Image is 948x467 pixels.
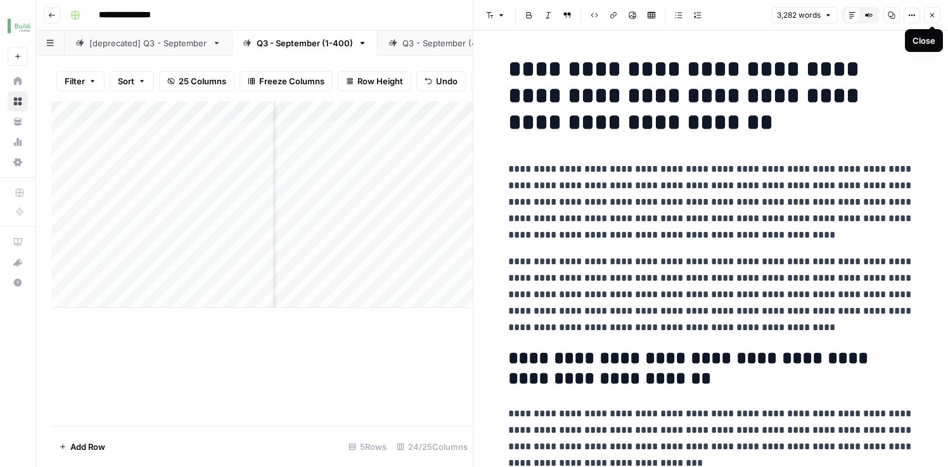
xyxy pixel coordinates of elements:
button: Workspace: Buildium [8,10,28,42]
a: Q3 - September (400+) [378,30,522,56]
a: Usage [8,132,28,152]
div: What's new? [8,253,27,272]
span: Undo [436,75,458,87]
a: Browse [8,91,28,112]
button: Filter [56,71,105,91]
a: AirOps Academy [8,232,28,252]
button: 3,282 words [771,7,838,23]
button: Help + Support [8,272,28,293]
span: Row Height [357,75,403,87]
div: [deprecated] Q3 - September [89,37,207,49]
a: Home [8,71,28,91]
div: 5 Rows [343,437,392,457]
div: Q3 - September (1-400) [257,37,353,49]
button: Row Height [338,71,411,91]
span: Filter [65,75,85,87]
img: Buildium Logo [8,15,30,37]
span: Freeze Columns [259,75,324,87]
a: Q3 - September (1-400) [232,30,378,56]
button: 25 Columns [159,71,234,91]
button: Undo [416,71,466,91]
a: Your Data [8,112,28,132]
button: Freeze Columns [240,71,333,91]
div: 24/25 Columns [392,437,473,457]
a: Settings [8,152,28,172]
span: Add Row [70,440,105,453]
button: Sort [110,71,154,91]
span: 25 Columns [179,75,226,87]
button: Add Row [51,437,113,457]
a: [deprecated] Q3 - September [65,30,232,56]
span: 3,282 words [777,10,821,21]
div: Q3 - September (400+) [402,37,497,49]
span: Sort [118,75,134,87]
button: What's new? [8,252,28,272]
